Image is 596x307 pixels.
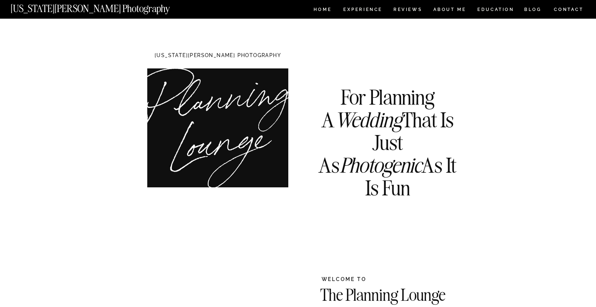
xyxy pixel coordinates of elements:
[433,7,466,14] a: ABOUT ME
[340,152,422,178] i: Photogenic
[334,107,402,133] i: Wedding
[320,287,514,306] h2: The Planning Lounge
[554,5,584,14] a: CONTACT
[393,7,421,14] a: REVIEWS
[477,7,515,14] a: EDUCATION
[143,53,293,60] h1: [US_STATE][PERSON_NAME] PHOTOGRAPHY
[11,4,195,10] a: [US_STATE][PERSON_NAME] Photography
[312,7,333,14] a: HOME
[139,78,301,161] h1: Planning Lounge
[343,7,382,14] a: Experience
[322,277,463,283] h2: WELCOME TO
[311,86,464,170] h3: For Planning A That Is Just As As It Is Fun
[524,7,542,14] a: BLOG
